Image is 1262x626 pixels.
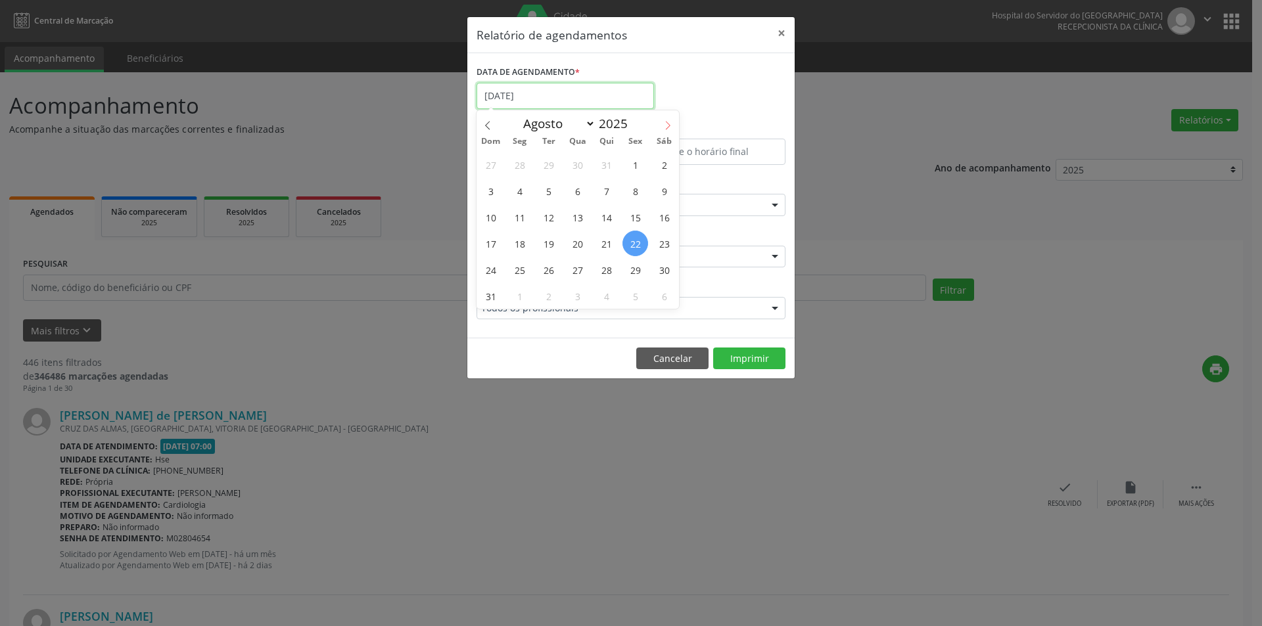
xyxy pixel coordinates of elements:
span: Agosto 21, 2025 [594,231,619,256]
label: ATÉ [634,118,785,139]
span: Sex [621,137,650,146]
span: Agosto 5, 2025 [536,178,561,204]
input: Selecione uma data ou intervalo [477,83,654,109]
span: Agosto 11, 2025 [507,204,532,230]
span: Agosto 6, 2025 [565,178,590,204]
span: Julho 30, 2025 [565,152,590,177]
span: Agosto 15, 2025 [622,204,648,230]
span: Agosto 13, 2025 [565,204,590,230]
span: Setembro 4, 2025 [594,283,619,309]
span: Agosto 31, 2025 [478,283,503,309]
span: Agosto 8, 2025 [622,178,648,204]
span: Agosto 28, 2025 [594,257,619,282]
span: Agosto 9, 2025 [651,178,677,204]
span: Setembro 3, 2025 [565,283,590,309]
select: Month [517,114,596,133]
span: Julho 31, 2025 [594,152,619,177]
span: Agosto 2, 2025 [651,152,677,177]
span: Agosto 12, 2025 [536,204,561,230]
span: Ter [534,137,563,146]
span: Qua [563,137,592,146]
button: Cancelar [636,347,709,370]
span: Agosto 22, 2025 [622,231,648,256]
span: Agosto 4, 2025 [507,178,532,204]
input: Year [596,115,639,132]
span: Julho 27, 2025 [478,152,503,177]
span: Setembro 6, 2025 [651,283,677,309]
span: Agosto 10, 2025 [478,204,503,230]
span: Agosto 14, 2025 [594,204,619,230]
span: Setembro 1, 2025 [507,283,532,309]
span: Agosto 23, 2025 [651,231,677,256]
span: Agosto 30, 2025 [651,257,677,282]
span: Qui [592,137,621,146]
span: Agosto 7, 2025 [594,178,619,204]
span: Sáb [650,137,679,146]
span: Agosto 1, 2025 [622,152,648,177]
span: Julho 29, 2025 [536,152,561,177]
button: Close [768,17,795,49]
span: Julho 28, 2025 [507,152,532,177]
span: Seg [505,137,534,146]
button: Imprimir [713,347,785,370]
span: Agosto 20, 2025 [565,231,590,256]
span: Agosto 24, 2025 [478,257,503,282]
span: Dom [477,137,505,146]
span: Agosto 3, 2025 [478,178,503,204]
span: Agosto 16, 2025 [651,204,677,230]
span: Agosto 26, 2025 [536,257,561,282]
span: Agosto 18, 2025 [507,231,532,256]
h5: Relatório de agendamentos [477,26,627,43]
span: Agosto 25, 2025 [507,257,532,282]
input: Selecione o horário final [634,139,785,165]
span: Agosto 19, 2025 [536,231,561,256]
span: Setembro 5, 2025 [622,283,648,309]
span: Agosto 17, 2025 [478,231,503,256]
span: Setembro 2, 2025 [536,283,561,309]
span: Agosto 27, 2025 [565,257,590,282]
span: Agosto 29, 2025 [622,257,648,282]
label: DATA DE AGENDAMENTO [477,62,580,83]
